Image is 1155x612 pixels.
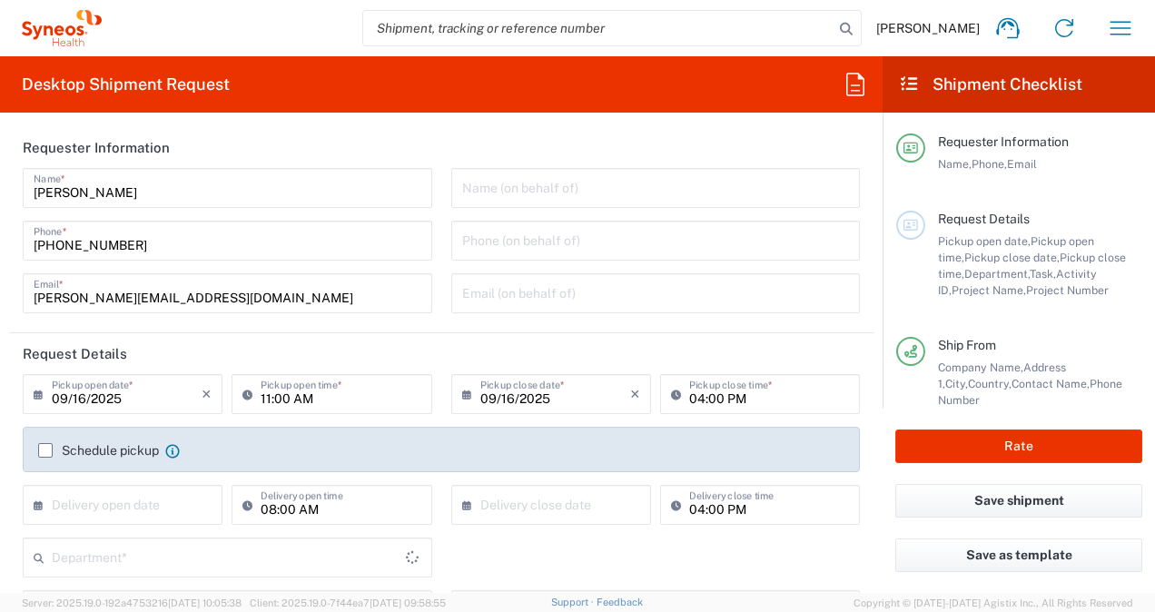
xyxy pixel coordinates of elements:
h2: Desktop Shipment Request [22,74,230,95]
span: Email [1007,157,1037,171]
i: × [202,380,212,409]
span: [DATE] 10:05:38 [168,597,242,608]
button: Save as template [895,538,1142,572]
span: Requester Information [938,134,1069,149]
a: Support [551,597,597,607]
span: Task, [1030,267,1056,281]
span: [DATE] 09:58:55 [370,597,446,608]
h2: Request Details [23,345,127,363]
span: City, [945,377,968,390]
span: [PERSON_NAME] [876,20,980,36]
span: Project Name, [952,283,1026,297]
span: Company Name, [938,360,1023,374]
span: Request Details [938,212,1030,226]
span: Project Number [1026,283,1109,297]
a: Feedback [597,597,643,607]
i: × [630,380,640,409]
input: Shipment, tracking or reference number [363,11,834,45]
span: Department, [964,267,1030,281]
span: Ship From [938,338,996,352]
button: Save shipment [895,484,1142,518]
button: Rate [895,429,1142,463]
span: Name, [938,157,972,171]
span: Phone, [972,157,1007,171]
span: Contact Name, [1012,377,1090,390]
h2: Requester Information [23,139,170,157]
span: Country, [968,377,1012,390]
span: Pickup open date, [938,234,1031,248]
span: Copyright © [DATE]-[DATE] Agistix Inc., All Rights Reserved [854,595,1133,611]
span: Client: 2025.19.0-7f44ea7 [250,597,446,608]
span: Server: 2025.19.0-192a4753216 [22,597,242,608]
span: Pickup close date, [964,251,1060,264]
h2: Shipment Checklist [899,74,1082,95]
label: Schedule pickup [38,443,159,458]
